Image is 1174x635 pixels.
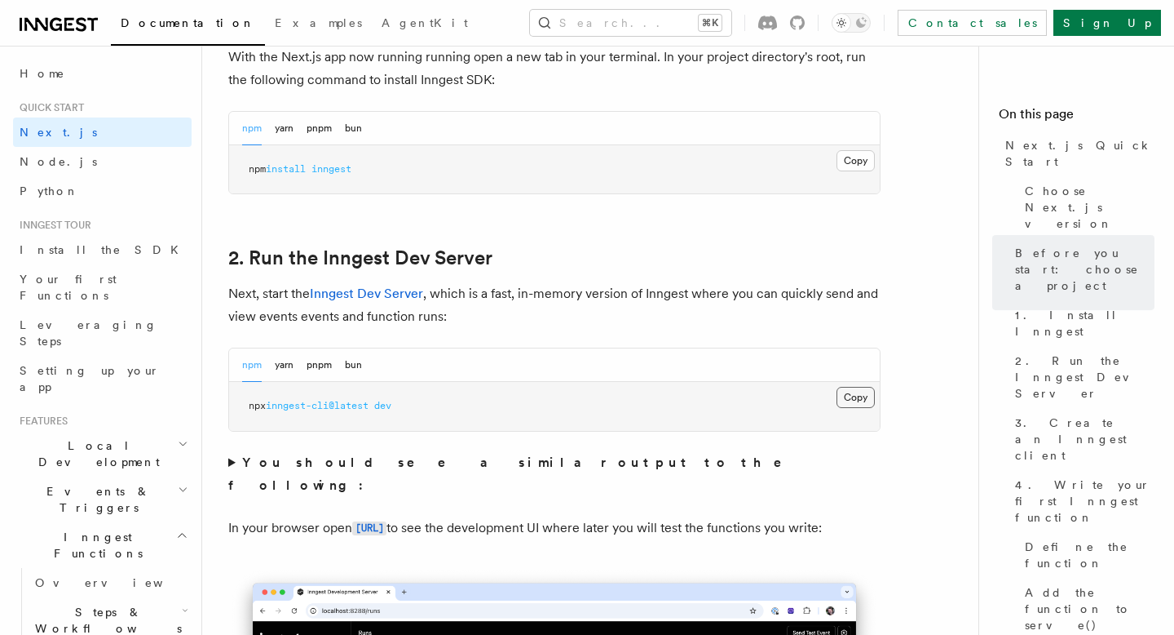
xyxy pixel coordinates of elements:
span: 1. Install Inngest [1015,307,1154,340]
a: AgentKit [372,5,478,44]
a: Inngest Dev Server [310,286,423,301]
span: inngest-cli@latest [266,400,369,411]
button: Events & Triggers [13,477,192,522]
a: Your first Functions [13,264,192,310]
span: Home [20,65,65,82]
p: In your browser open to see the development UI where later you will test the functions you write: [228,517,880,540]
a: 3. Create an Inngest client [1008,408,1154,470]
span: 3. Create an Inngest client [1015,415,1154,464]
a: Setting up your app [13,356,192,402]
span: Quick start [13,101,84,114]
a: 1. Install Inngest [1008,300,1154,346]
a: Overview [29,568,192,597]
a: Before you start: choose a project [1008,238,1154,300]
button: pnpm [307,349,332,382]
button: bun [345,349,362,382]
code: [URL] [352,522,386,535]
span: npm [249,163,266,175]
span: Overview [35,576,203,589]
span: install [266,163,306,175]
span: Next.js [20,126,97,139]
h4: On this page [999,104,1154,131]
span: Before you start: choose a project [1015,245,1154,294]
span: Features [13,415,68,428]
button: npm [242,349,262,382]
a: Examples [265,5,372,44]
p: Next, start the , which is a fast, in-memory version of Inngest where you can quickly send and vi... [228,282,880,328]
button: Copy [836,387,875,408]
span: Next.js Quick Start [1005,137,1154,170]
span: Define the function [1025,539,1154,571]
span: Inngest tour [13,219,91,232]
button: pnpm [307,112,332,145]
a: Documentation [111,5,265,46]
span: 2. Run the Inngest Dev Server [1015,353,1154,402]
summary: You should see a similar output to the following: [228,451,880,497]
button: Copy [836,150,875,171]
span: Your first Functions [20,273,117,302]
a: Node.js [13,147,192,176]
button: Inngest Functions [13,522,192,568]
span: Python [20,184,79,198]
span: 4. Write your first Inngest function [1015,477,1154,526]
button: Local Development [13,431,192,477]
span: Leveraging Steps [20,318,157,348]
a: Home [13,59,192,88]
a: Next.js [13,118,192,147]
a: Define the function [1018,532,1154,578]
span: Local Development [13,437,178,470]
span: AgentKit [382,16,468,29]
a: Next.js Quick Start [999,131,1154,176]
strong: You should see a similar output to the following: [228,455,805,493]
span: npx [249,400,266,411]
a: 2. Run the Inngest Dev Server [1008,346,1154,408]
kbd: ⌘K [699,15,722,31]
a: 4. Write your first Inngest function [1008,470,1154,532]
span: Events & Triggers [13,483,178,516]
p: With the Next.js app now running running open a new tab in your terminal. In your project directo... [228,46,880,91]
span: dev [374,400,391,411]
span: Setting up your app [20,364,160,393]
button: npm [242,112,262,145]
span: Add the function to serve() [1025,584,1154,633]
span: Choose Next.js version [1025,183,1154,232]
span: inngest [311,163,351,175]
a: Contact sales [898,10,1047,36]
a: 2. Run the Inngest Dev Server [228,246,492,269]
button: Search...⌘K [530,10,731,36]
a: Sign Up [1053,10,1161,36]
a: Choose Next.js version [1018,176,1154,238]
span: Examples [275,16,362,29]
a: Leveraging Steps [13,310,192,356]
span: Inngest Functions [13,529,176,562]
button: bun [345,112,362,145]
a: Install the SDK [13,235,192,264]
span: Documentation [121,16,255,29]
button: Toggle dark mode [832,13,871,33]
a: Python [13,176,192,206]
button: yarn [275,112,293,145]
span: Node.js [20,155,97,168]
a: [URL] [352,520,386,535]
button: yarn [275,349,293,382]
span: Install the SDK [20,243,188,256]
